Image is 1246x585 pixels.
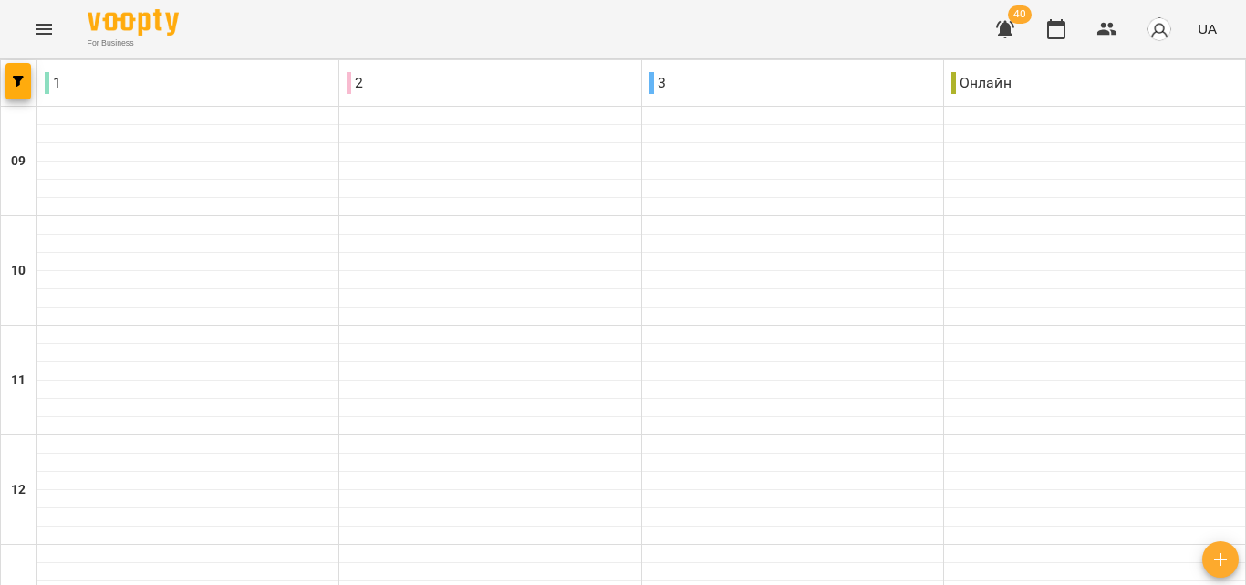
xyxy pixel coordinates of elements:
[88,9,179,36] img: Voopty Logo
[1198,19,1217,38] span: UA
[1147,16,1172,42] img: avatar_s.png
[45,72,61,94] p: 1
[22,7,66,51] button: Menu
[11,480,26,500] h6: 12
[11,371,26,391] h6: 11
[951,72,1012,94] p: Онлайн
[88,37,179,49] span: For Business
[1190,12,1224,46] button: UA
[649,72,666,94] p: 3
[1008,5,1032,24] span: 40
[347,72,363,94] p: 2
[1202,541,1239,578] button: Створити урок
[11,261,26,281] h6: 10
[11,151,26,172] h6: 09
